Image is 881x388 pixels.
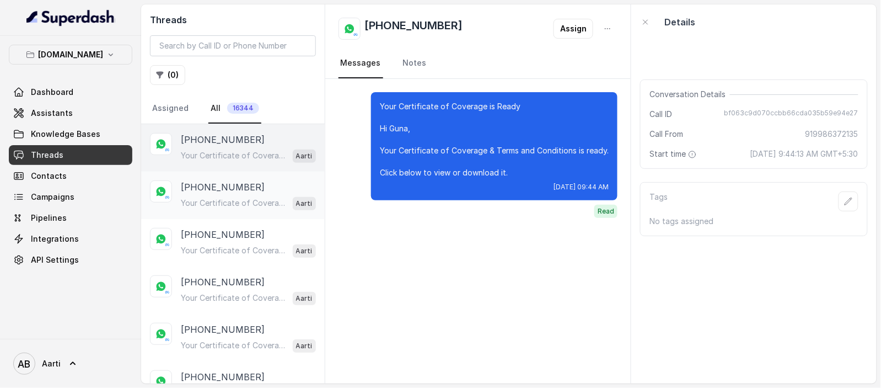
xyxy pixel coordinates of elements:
a: Messages [339,49,383,78]
a: Notes [401,49,429,78]
a: Threads [9,145,132,165]
a: Assigned [150,94,191,124]
p: Your Certificate of Coverage is Ready Hi Guna, Your Certificate of Coverage & Terms and Condition... [181,150,287,161]
a: Contacts [9,166,132,186]
input: Search by Call ID or Phone Number [150,35,316,56]
span: Conversation Details [649,89,730,100]
h2: Threads [150,13,316,26]
p: No tags assigned [649,216,858,227]
p: [PHONE_NUMBER] [181,228,265,241]
button: Assign [554,19,593,39]
span: Campaigns [31,192,74,203]
span: Read [594,205,617,218]
p: Your Certificate of Coverage is Ready Hi Guna, Your Certificate of Coverage & Terms and Condition... [380,101,609,178]
a: API Settings [9,250,132,270]
button: [DOMAIN_NAME] [9,45,132,65]
span: 16344 [227,103,259,114]
p: Aarti [296,198,313,209]
span: Integrations [31,233,79,245]
button: (0) [150,65,185,85]
p: Tags [649,192,668,211]
p: [PHONE_NUMBER] [181,133,265,146]
span: 919986372135 [805,129,858,140]
p: Aarti [296,293,313,304]
p: Aarti [296,151,313,162]
span: Pipelines [31,212,67,224]
span: Knowledge Bases [31,129,100,140]
p: Your Certificate of Coverage is Ready Hi Guna, Your Certificate of Coverage & Terms and Condition... [181,293,287,304]
p: [DOMAIN_NAME] [38,48,103,61]
p: [PHONE_NUMBER] [181,370,265,384]
span: [DATE] 09:44 AM [554,183,609,192]
span: bf063c9d070ccbb66cda035b59e94e27 [724,109,858,120]
span: Call From [649,129,683,140]
p: Your Certificate of Coverage is Ready Hi [PERSON_NAME], Your Certificate of Coverage & Terms and ... [181,245,287,256]
a: Aarti [9,348,132,379]
span: Threads [31,150,63,161]
span: Contacts [31,171,67,182]
text: AB [18,358,31,370]
img: light.svg [26,9,115,26]
p: [PHONE_NUMBER] [181,323,265,336]
p: Your Certificate of Coverage is Ready Hi [PERSON_NAME], Your Certificate of Coverage & Terms and ... [181,198,287,209]
p: Your Certificate of Coverage is Ready Hi [PERSON_NAME], Your Certificate of Coverage & Terms and ... [181,340,287,351]
h2: [PHONE_NUMBER] [365,18,463,40]
span: Dashboard [31,87,73,98]
p: Details [664,15,695,29]
p: Aarti [296,341,313,352]
nav: Tabs [339,49,618,78]
span: Start time [649,148,699,160]
span: API Settings [31,254,79,265]
a: Integrations [9,229,132,249]
span: Call ID [649,109,672,120]
a: Pipelines [9,208,132,228]
p: [PHONE_NUMBER] [181,180,265,194]
span: Assistants [31,108,73,119]
span: Aarti [42,358,61,369]
a: Assistants [9,103,132,123]
a: All16344 [208,94,261,124]
p: [PHONE_NUMBER] [181,275,265,289]
a: Knowledge Bases [9,124,132,144]
a: Dashboard [9,82,132,102]
span: [DATE] 9:44:13 AM GMT+5:30 [750,148,858,160]
p: Aarti [296,246,313,257]
a: Campaigns [9,187,132,207]
nav: Tabs [150,94,316,124]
